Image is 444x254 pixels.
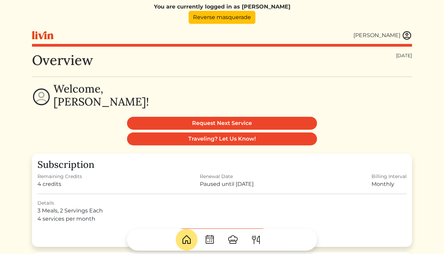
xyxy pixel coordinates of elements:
[402,30,412,41] img: user_account-e6e16d2ec92f44fc35f99ef0dc9cddf60790bfa021a6ecb1c896eb5d2907b31c.svg
[200,173,254,180] div: Renewal Date
[396,52,412,59] div: [DATE]
[32,31,53,39] img: livin-logo-a0d97d1a881af30f6274990eb6222085a2533c92bbd1e4f22c21b4f0d0e3210c.svg
[127,117,317,130] a: Request Next Service
[371,180,407,188] div: Monthly
[181,234,192,245] img: House-9bf13187bcbb5817f509fe5e7408150f90897510c4275e13d0d5fca38e0b5951.svg
[37,159,407,171] h3: Subscription
[251,234,261,245] img: ForkKnife-55491504ffdb50bab0c1e09e7649658475375261d09fd45db06cec23bce548bf.svg
[37,180,82,188] div: 4 credits
[32,88,51,106] img: profile-circle-6dcd711754eaac681cb4e5fa6e5947ecf152da99a3a386d1f417117c42b37ef2.svg
[371,173,407,180] div: Billing Interval
[200,180,254,188] div: Paused until [DATE]
[53,82,149,109] h2: Welcome, [PERSON_NAME]!
[37,200,407,207] div: Details
[127,132,317,145] a: Traveling? Let Us Know!
[37,173,82,180] div: Remaining Credits
[37,215,407,223] div: 4 services per month
[353,31,400,39] div: [PERSON_NAME]
[32,52,93,68] h1: Overview
[227,234,238,245] img: ChefHat-a374fb509e4f37eb0702ca99f5f64f3b6956810f32a249b33092029f8484b388.svg
[37,207,407,215] div: 3 Meals, 2 Servings Each
[189,11,255,24] a: Reverse masquerade
[204,234,215,245] img: CalendarDots-5bcf9d9080389f2a281d69619e1c85352834be518fbc73d9501aef674afc0d57.svg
